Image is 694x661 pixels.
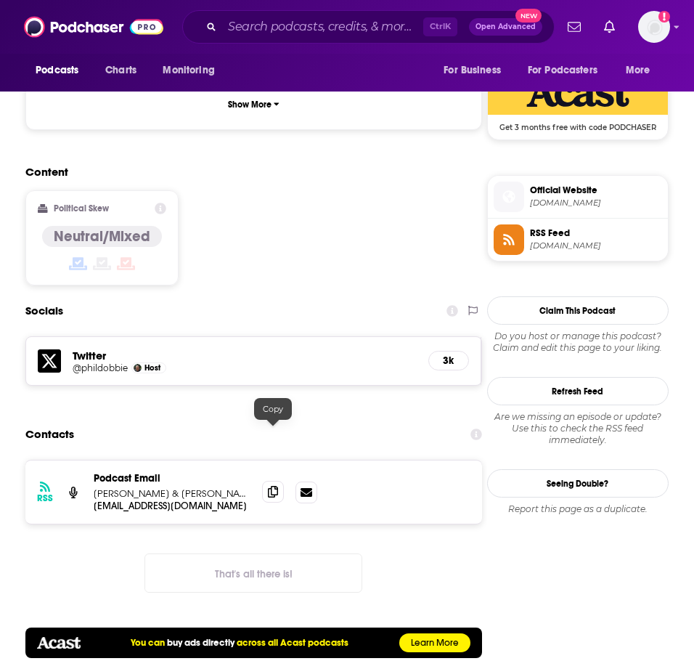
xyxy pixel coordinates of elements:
span: Official Website [530,184,662,197]
span: Do you host or manage this podcast? [487,330,669,342]
a: Charts [96,57,145,84]
button: Claim This Podcast [487,296,669,325]
input: Search podcasts, credits, & more... [222,15,423,38]
span: feeds.acast.com [530,240,662,251]
span: Charts [105,60,136,81]
span: For Podcasters [528,60,597,81]
a: @phildobbie [73,362,128,373]
a: Official Website[DOMAIN_NAME] [494,182,662,212]
span: RSS Feed [530,227,662,240]
button: open menu [152,57,233,84]
button: open menu [518,57,619,84]
h5: You can across all Acast podcasts [131,637,348,649]
div: Report this page as a duplicate. [487,503,669,515]
h5: Twitter [73,349,417,362]
span: More [626,60,650,81]
span: Monitoring [163,60,214,81]
span: For Business [444,60,501,81]
span: Ctrl K [423,17,457,36]
a: RSS Feed[DOMAIN_NAME] [494,224,662,255]
p: [EMAIL_ADDRESS][DOMAIN_NAME] [94,500,250,512]
span: Get 3 months free with code PODCHASER [488,115,668,132]
div: Search podcasts, credits, & more... [182,10,555,44]
div: Are we missing an episode or update? Use this to check the RSS feed immediately. [487,411,669,446]
img: Phil Dobbie [134,364,142,372]
p: Show More [228,100,272,110]
span: Podcasts [36,60,78,81]
a: Learn More [399,633,470,652]
svg: Add a profile image [658,11,670,23]
img: acastlogo [37,637,80,649]
span: Open Advanced [475,23,536,31]
div: Copy [254,398,292,420]
button: open menu [25,57,97,84]
button: Nothing here. [144,553,362,593]
button: open menu [616,57,669,84]
button: open menu [433,57,519,84]
h2: Socials [25,297,63,325]
a: Seeing Double? [487,469,669,498]
h2: Contacts [25,421,74,448]
img: Acast Deal: Get 3 months free with code PODCHASER [488,71,668,115]
h5: 3k [441,354,457,367]
button: Refresh Feed [487,377,669,405]
span: New [515,9,542,23]
span: Logged in as BerkMarc [638,11,670,43]
span: Host [144,363,160,373]
h4: Neutral/Mixed [54,227,150,246]
p: Podcast Email [94,472,250,484]
h2: Content [25,165,470,179]
a: buy ads directly [167,637,234,649]
div: Claim and edit this page to your liking. [487,330,669,354]
button: Show profile menu [638,11,670,43]
span: shows.acast.com [530,198,662,208]
button: Show More [38,91,470,118]
img: User Profile [638,11,670,43]
p: [PERSON_NAME] & [PERSON_NAME] [94,487,250,500]
a: Show notifications dropdown [598,15,621,39]
button: Open AdvancedNew [469,18,542,36]
a: Acast Deal: Get 3 months free with code PODCHASER [488,71,668,131]
a: Show notifications dropdown [562,15,587,39]
h2: Political Skew [54,203,109,214]
h3: RSS [37,492,53,504]
img: Podchaser - Follow, Share and Rate Podcasts [24,13,163,41]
